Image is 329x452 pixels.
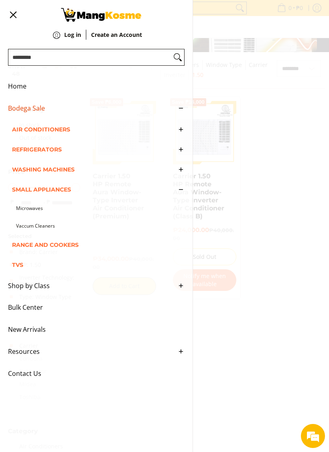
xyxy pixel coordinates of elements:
em: Submit [118,247,146,258]
span: Air Conditioners [12,119,173,139]
a: Create an Account [91,32,142,50]
textarea: Type your message and click 'Submit' [4,219,153,247]
span: Resources [8,341,173,363]
a: Bulk Center [8,297,185,319]
a: Bodega Sale [8,97,185,119]
span: Bodega Sale [8,97,173,119]
a: Range and Cookers [12,235,185,255]
a: Small Appliances [12,180,185,200]
div: Leave a message [42,45,135,55]
a: Contact Us [8,363,185,385]
a: Home [8,75,185,97]
span: Range and Cookers [12,235,173,255]
strong: Create an Account [91,31,142,38]
a: Refrigerators [12,139,185,159]
button: Search [171,49,184,65]
a: Washing Machines [12,159,185,180]
div: Minimize live chat window [132,4,151,23]
strong: Log in [64,31,81,38]
span: TVs [12,255,173,275]
a: Microwaves [16,200,185,218]
a: TVs [12,255,185,275]
a: Air Conditioners [12,119,185,139]
a: Shop by Class [8,275,185,297]
span: Washing Machines [12,159,173,180]
span: Small Appliances [12,180,173,200]
span: Refrigerators [12,139,173,159]
span: New Arrivals [8,319,173,341]
a: Log in [64,32,81,50]
span: Shop by Class [8,275,173,297]
a: Resources [8,341,185,363]
img: Bodega Sale Aircon l Mang Kosme: Home Appliances Warehouse Sale Window Type | Page 2 [61,8,141,22]
span: Home [8,75,173,97]
a: Vaccum Cleaners [16,217,185,235]
span: Contact Us [8,363,173,385]
span: Bulk Center [8,297,173,319]
a: New Arrivals [8,319,185,341]
span: We are offline. Please leave us a message. [17,101,140,182]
